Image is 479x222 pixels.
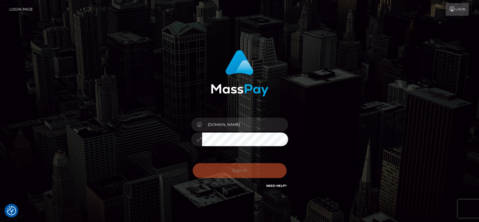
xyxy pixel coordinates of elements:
img: MassPay Login [211,50,268,96]
a: Need Help? [266,184,287,188]
button: Consent Preferences [7,206,16,215]
a: Login Page [9,3,33,16]
a: Login [446,3,469,16]
img: Revisit consent button [7,206,16,215]
input: Username... [202,118,288,131]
